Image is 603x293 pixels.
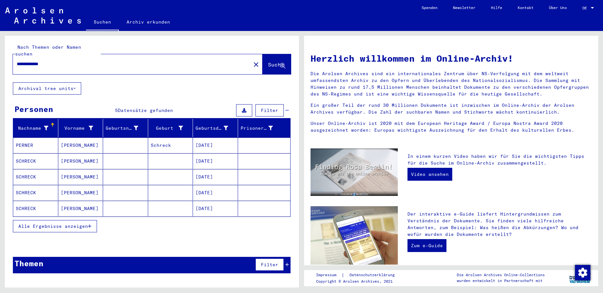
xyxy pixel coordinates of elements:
p: Die Arolsen Archives sind ein internationales Zentrum über NS-Verfolgung mit dem weltweit umfasse... [311,70,592,97]
mat-cell: [PERSON_NAME] [58,169,103,185]
mat-header-cell: Geburtsname [103,119,148,137]
mat-header-cell: Vorname [58,119,103,137]
span: DE [582,6,589,10]
p: In einem kurzen Video haben wir für Sie die wichtigsten Tipps für die Suche im Online-Archiv zusa... [407,153,592,167]
div: Geburt‏ [151,123,193,133]
mat-header-cell: Geburt‏ [148,119,193,137]
div: Nachname [16,123,58,133]
span: 5 [115,107,118,113]
p: Die Arolsen Archives Online-Collections [457,272,545,278]
mat-label: Nach Themen oder Namen suchen [15,44,81,57]
a: Archiv erkunden [119,14,178,30]
span: Alle Ergebnisse anzeigen [18,223,88,229]
div: Themen [14,258,43,269]
div: Personen [14,103,53,115]
div: Geburt‏ [151,125,183,132]
p: Copyright © Arolsen Archives, 2021 [316,278,402,284]
img: video.jpg [311,148,398,196]
div: Prisoner # [241,125,273,132]
mat-cell: PERNER [13,137,58,153]
a: Video ansehen [407,168,452,181]
button: Filter [255,258,284,271]
h1: Herzlich willkommen im Online-Archiv! [311,52,592,65]
a: Impressum [316,272,341,278]
img: yv_logo.png [568,270,592,286]
div: Nachname [16,125,48,132]
mat-cell: [DATE] [193,169,238,185]
div: Geburtsdatum [196,123,238,133]
a: Suchen [86,14,119,31]
img: Zustimmung ändern [575,265,590,280]
span: Suche [268,61,284,68]
a: Datenschutzerklärung [344,272,402,278]
span: Filter [261,262,278,268]
span: Datensätze gefunden [118,107,173,113]
mat-cell: [PERSON_NAME] [58,201,103,216]
div: Geburtsdatum [196,125,228,132]
a: Zum e-Guide [407,239,446,252]
mat-cell: Schreck [148,137,193,153]
mat-cell: [DATE] [193,201,238,216]
p: Unser Online-Archiv ist 2020 mit dem European Heritage Award / Europa Nostra Award 2020 ausgezeic... [311,120,592,134]
mat-cell: [DATE] [193,153,238,169]
mat-cell: [PERSON_NAME] [58,153,103,169]
mat-icon: close [252,61,260,68]
div: Geburtsname [106,123,148,133]
div: | [316,272,402,278]
mat-cell: SCHRECK [13,169,58,185]
div: Geburtsname [106,125,138,132]
mat-header-cell: Nachname [13,119,58,137]
button: Filter [255,104,284,116]
mat-cell: SCHRECK [13,201,58,216]
mat-cell: [DATE] [193,185,238,200]
mat-cell: SCHRECK [13,185,58,200]
button: Archival tree units [13,82,81,95]
mat-header-cell: Prisoner # [238,119,291,137]
button: Alle Ergebnisse anzeigen [13,220,97,232]
button: Clear [250,58,263,71]
img: eguide.jpg [311,206,398,265]
p: wurden entwickelt in Partnerschaft mit [457,278,545,284]
p: Der interaktive e-Guide liefert Hintergrundwissen zum Verständnis der Dokumente. Sie finden viele... [407,211,592,238]
mat-cell: [DATE] [193,137,238,153]
button: Suche [263,54,291,74]
mat-cell: [PERSON_NAME] [58,185,103,200]
mat-header-cell: Geburtsdatum [193,119,238,137]
mat-cell: [PERSON_NAME] [58,137,103,153]
p: Ein großer Teil der rund 30 Millionen Dokumente ist inzwischen im Online-Archiv der Arolsen Archi... [311,102,592,116]
div: Vorname [61,123,103,133]
img: Arolsen_neg.svg [5,7,81,24]
mat-cell: SCHRECK [13,153,58,169]
span: Filter [261,107,278,113]
div: Vorname [61,125,93,132]
div: Prisoner # [241,123,283,133]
